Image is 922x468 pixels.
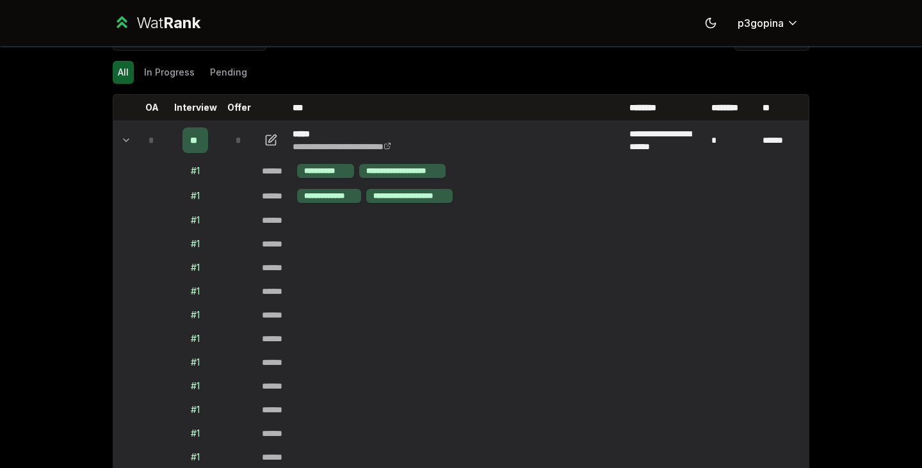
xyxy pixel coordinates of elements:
div: # 1 [191,309,200,321]
div: # 1 [191,427,200,440]
span: p3gopina [738,15,784,31]
button: In Progress [139,61,200,84]
span: Rank [163,13,200,32]
button: Pending [205,61,252,84]
div: # 1 [191,214,200,227]
div: # 1 [191,332,200,345]
div: # 1 [191,356,200,369]
div: Wat [136,13,200,33]
div: # 1 [191,238,200,250]
a: WatRank [113,13,200,33]
div: # 1 [191,285,200,298]
div: # 1 [191,165,200,177]
p: OA [145,101,159,114]
button: p3gopina [727,12,809,35]
div: # 1 [191,190,200,202]
div: # 1 [191,261,200,274]
div: # 1 [191,403,200,416]
div: # 1 [191,380,200,392]
p: Interview [174,101,217,114]
div: # 1 [191,451,200,464]
button: All [113,61,134,84]
p: Offer [227,101,251,114]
